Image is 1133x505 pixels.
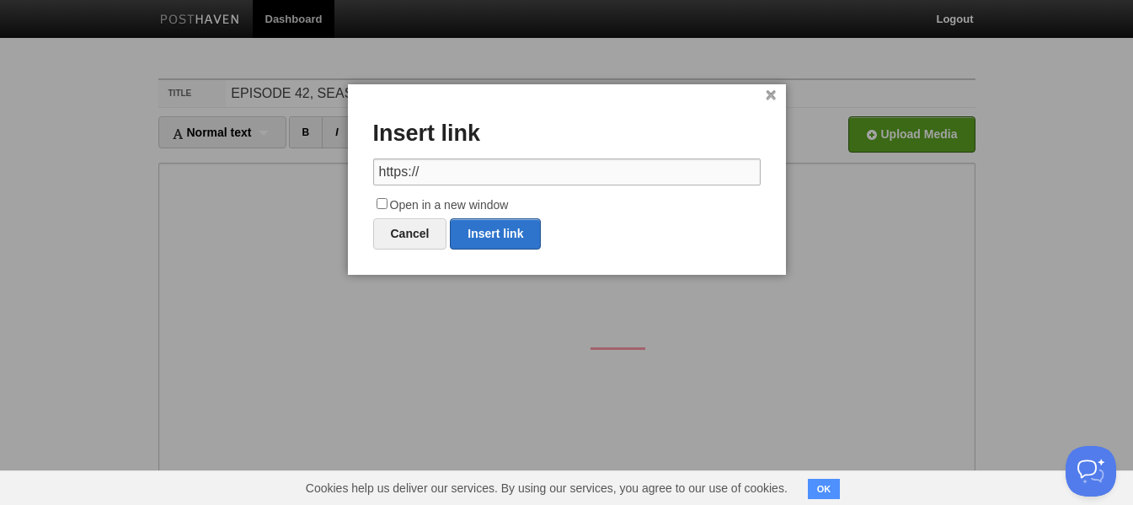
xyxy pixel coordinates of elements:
input: Open in a new window [377,198,387,209]
button: OK [808,479,841,499]
a: Insert link [450,218,541,250]
iframe: Help Scout Beacon - Open [1066,446,1116,497]
a: Cancel [373,218,447,250]
h3: Insert link [373,121,761,147]
label: Open in a new window [373,196,761,216]
a: × [766,91,777,100]
span: Cookies help us deliver our services. By using our services, you agree to our use of cookies. [289,471,804,505]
